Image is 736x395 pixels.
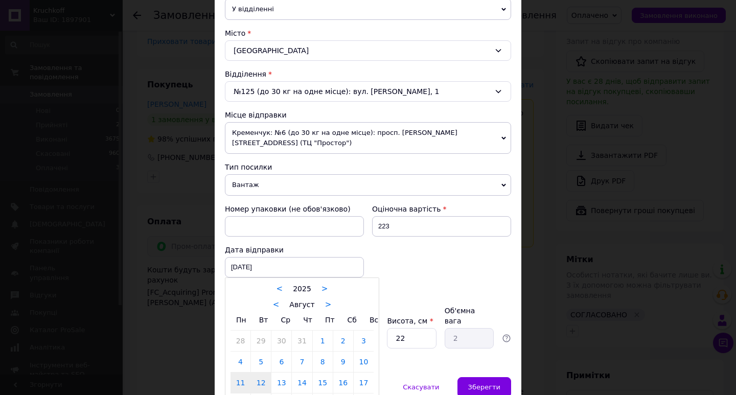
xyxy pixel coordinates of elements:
span: 2025 [293,285,311,293]
span: Чт [303,316,312,324]
a: 4 [231,352,250,372]
span: Ср [281,316,290,324]
a: 8 [313,352,333,372]
a: 6 [271,352,291,372]
a: > [325,300,332,309]
a: 13 [271,373,291,393]
span: Зберегти [468,383,500,391]
a: 30 [271,331,291,351]
a: 28 [231,331,250,351]
a: 10 [354,352,374,372]
span: Вт [259,316,268,324]
span: Вс [370,316,378,324]
a: 1 [313,331,333,351]
a: 2 [333,331,353,351]
a: 14 [292,373,312,393]
a: 11 [231,373,250,393]
a: 29 [251,331,271,351]
span: Август [289,300,314,309]
span: Пт [325,316,335,324]
a: < [273,300,280,309]
a: 9 [333,352,353,372]
span: Пн [236,316,246,324]
a: 3 [354,331,374,351]
a: > [321,284,328,293]
a: 31 [292,331,312,351]
a: 17 [354,373,374,393]
span: Скасувати [403,383,439,391]
a: 15 [313,373,333,393]
a: 7 [292,352,312,372]
a: < [277,284,283,293]
span: Сб [348,316,357,324]
a: 12 [251,373,271,393]
a: 16 [333,373,353,393]
a: 5 [251,352,271,372]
